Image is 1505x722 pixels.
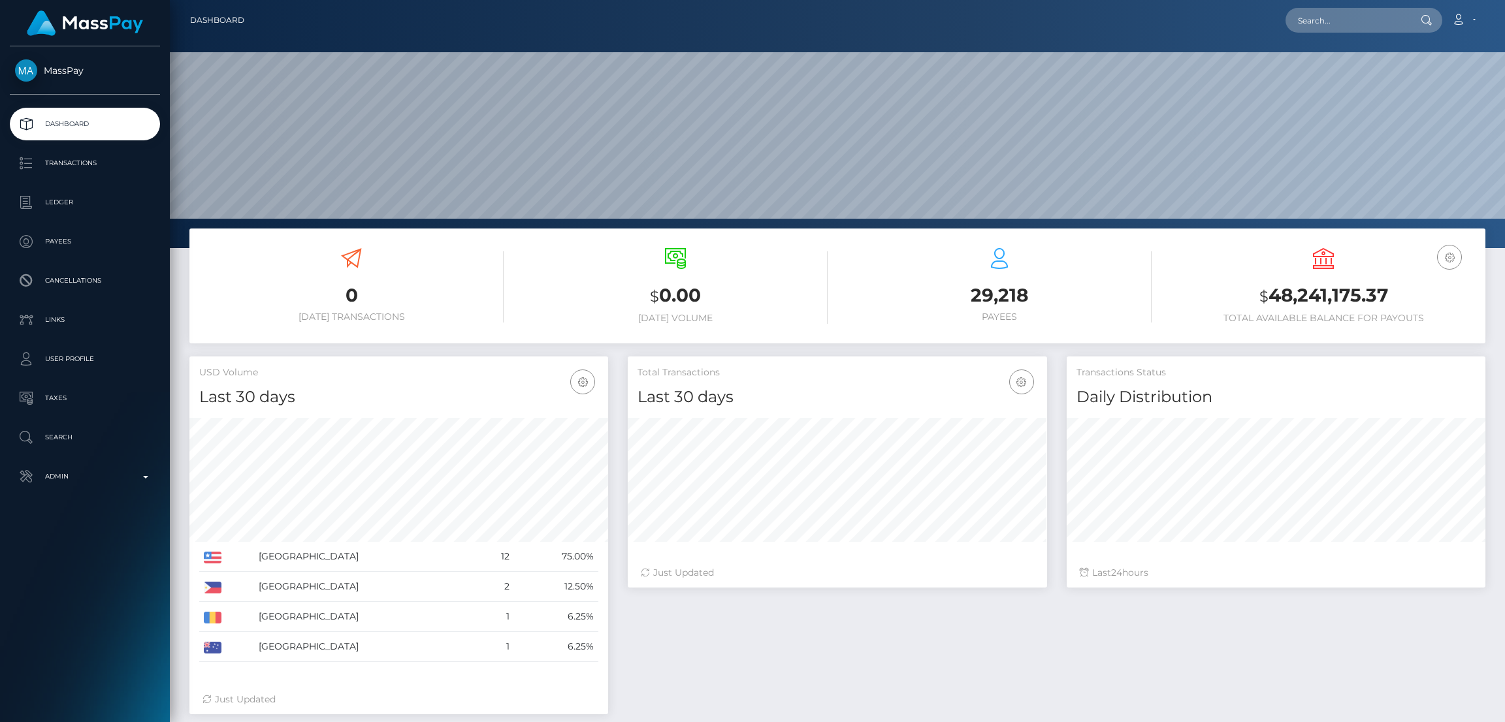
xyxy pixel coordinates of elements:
[254,602,478,632] td: [GEOGRAPHIC_DATA]
[15,349,155,369] p: User Profile
[199,366,598,379] h5: USD Volume
[10,460,160,493] a: Admin
[10,108,160,140] a: Dashboard
[638,386,1037,409] h4: Last 30 days
[478,542,514,572] td: 12
[204,552,221,563] img: US.png
[254,542,478,572] td: [GEOGRAPHIC_DATA]
[1286,8,1408,33] input: Search...
[514,542,598,572] td: 75.00%
[10,65,160,76] span: MassPay
[10,343,160,375] a: User Profile
[1111,567,1122,578] span: 24
[15,388,155,408] p: Taxes
[1076,386,1476,409] h4: Daily Distribution
[254,572,478,602] td: [GEOGRAPHIC_DATA]
[27,10,143,36] img: MassPay Logo
[204,612,221,623] img: RO.png
[199,386,598,409] h4: Last 30 days
[15,59,37,82] img: MassPay
[10,186,160,219] a: Ledger
[15,153,155,173] p: Transactions
[1171,283,1476,309] h3: 48,241,175.37
[10,147,160,180] a: Transactions
[514,572,598,602] td: 12.50%
[523,283,828,309] h3: 0.00
[478,602,514,632] td: 1
[1259,287,1269,306] small: $
[202,693,595,706] div: Just Updated
[204,582,221,593] img: PH.png
[199,283,504,308] h3: 0
[1171,313,1476,324] h6: Total Available Balance for Payouts
[254,632,478,662] td: [GEOGRAPHIC_DATA]
[15,271,155,290] p: Cancellations
[478,572,514,602] td: 2
[1080,566,1472,580] div: Last hours
[15,232,155,251] p: Payees
[641,566,1033,580] div: Just Updated
[199,311,504,322] h6: [DATE] Transactions
[190,7,244,34] a: Dashboard
[204,642,221,653] img: AU.png
[650,287,659,306] small: $
[15,467,155,486] p: Admin
[15,114,155,134] p: Dashboard
[15,193,155,212] p: Ledger
[847,283,1152,308] h3: 29,218
[10,264,160,297] a: Cancellations
[10,382,160,415] a: Taxes
[10,304,160,336] a: Links
[10,421,160,454] a: Search
[523,313,828,324] h6: [DATE] Volume
[1076,366,1476,379] h5: Transactions Status
[514,602,598,632] td: 6.25%
[15,310,155,330] p: Links
[10,225,160,258] a: Payees
[15,428,155,447] p: Search
[478,632,514,662] td: 1
[638,366,1037,379] h5: Total Transactions
[514,632,598,662] td: 6.25%
[847,311,1152,322] h6: Payees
